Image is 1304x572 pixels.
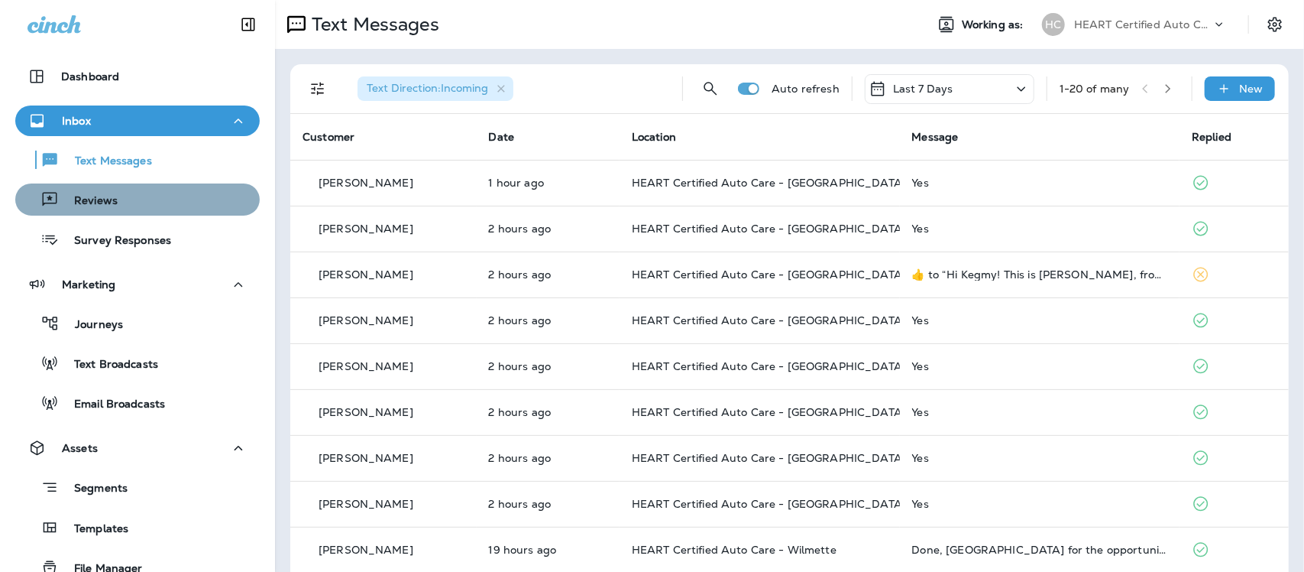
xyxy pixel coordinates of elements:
[319,544,413,556] p: [PERSON_NAME]
[60,154,152,169] p: Text Messages
[912,498,1168,510] div: Yes
[227,9,270,40] button: Collapse Sidebar
[1060,83,1130,95] div: 1 - 20 of many
[62,278,115,291] p: Marketing
[632,543,836,557] span: HEART Certified Auto Care - Wilmette
[60,318,123,333] p: Journeys
[489,177,607,189] p: Sep 27, 2025 10:31 AM
[358,76,513,101] div: Text Direction:Incoming
[15,347,260,379] button: Text Broadcasts
[1074,18,1212,31] p: HEART Certified Auto Care
[695,73,726,104] button: Search Messages
[962,18,1027,31] span: Working as:
[489,314,607,327] p: Sep 27, 2025 09:23 AM
[489,130,515,144] span: Date
[15,471,260,504] button: Segments
[15,223,260,255] button: Survey Responses
[912,268,1168,281] div: ​👍​ to “ Hi Kegmy! This is Armando, from HEART Certified Auto Care - Northbrook. I have a few ope...
[59,482,128,497] p: Segments
[632,451,906,465] span: HEART Certified Auto Care - [GEOGRAPHIC_DATA]
[15,387,260,419] button: Email Broadcasts
[912,223,1168,235] div: Yes
[1240,83,1264,95] p: New
[489,223,607,235] p: Sep 27, 2025 09:46 AM
[15,106,260,136] button: Inbox
[1042,13,1065,36] div: HC
[59,398,165,412] p: Email Broadcasts
[15,307,260,340] button: Journeys
[912,406,1168,418] div: Yes
[912,544,1168,556] div: Done, tx for the opportunity
[61,70,119,83] p: Dashboard
[319,360,413,372] p: [PERSON_NAME]
[15,61,260,92] button: Dashboard
[15,184,260,216] button: Reviews
[303,73,333,104] button: Filters
[489,498,607,510] p: Sep 27, 2025 09:04 AM
[319,452,413,464] p: [PERSON_NAME]
[1192,130,1231,144] span: Replied
[319,314,413,327] p: [PERSON_NAME]
[632,268,906,281] span: HEART Certified Auto Care - [GEOGRAPHIC_DATA]
[489,406,607,418] p: Sep 27, 2025 09:06 AM
[59,522,128,537] p: Templates
[319,223,413,235] p: [PERSON_NAME]
[912,314,1168,327] div: Yes
[319,268,413,281] p: [PERSON_NAME]
[489,544,607,556] p: Sep 26, 2025 03:58 PM
[912,130,959,144] span: Message
[62,115,91,127] p: Inbox
[1261,11,1289,38] button: Settings
[632,405,906,419] span: HEART Certified Auto Care - [GEOGRAPHIC_DATA]
[912,452,1168,464] div: Yes
[489,360,607,372] p: Sep 27, 2025 09:07 AM
[489,268,607,281] p: Sep 27, 2025 09:43 AM
[632,314,906,327] span: HEART Certified Auto Care - [GEOGRAPHIC_DATA]
[306,13,439,36] p: Text Messages
[59,194,118,209] p: Reviews
[367,81,488,95] span: Text Direction : Incoming
[489,452,607,464] p: Sep 27, 2025 09:04 AM
[632,222,906,236] span: HEART Certified Auto Care - [GEOGRAPHIC_DATA]
[632,497,906,511] span: HEART Certified Auto Care - [GEOGRAPHIC_DATA]
[15,512,260,544] button: Templates
[303,130,354,144] span: Customer
[319,406,413,418] p: [PERSON_NAME]
[632,359,906,373] span: HEART Certified Auto Care - [GEOGRAPHIC_DATA]
[59,234,171,249] p: Survey Responses
[893,83,953,95] p: Last 7 Days
[632,176,906,190] span: HEART Certified Auto Care - [GEOGRAPHIC_DATA]
[15,433,260,463] button: Assets
[912,177,1168,189] div: Yes
[15,144,260,176] button: Text Messages
[319,177,413,189] p: [PERSON_NAME]
[632,130,676,144] span: Location
[912,360,1168,372] div: Yes
[15,269,260,300] button: Marketing
[59,358,158,372] p: Text Broadcasts
[319,498,413,510] p: [PERSON_NAME]
[62,442,98,454] p: Assets
[772,83,840,95] p: Auto refresh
